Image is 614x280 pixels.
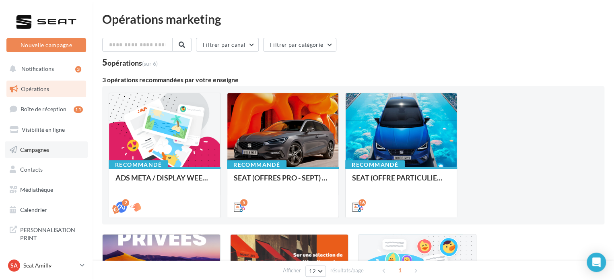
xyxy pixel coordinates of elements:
a: Campagnes [5,141,88,158]
div: ADS META / DISPLAY WEEK-END Extraordinaire (JPO) Septembre 2025 [115,174,214,190]
a: Calendrier [5,201,88,218]
button: Filtrer par canal [196,38,259,52]
span: (sur 6) [142,60,158,67]
span: Boîte de réception [21,106,66,112]
div: SEAT (OFFRES PRO - SEPT) - SOCIAL MEDIA [234,174,332,190]
a: SA Seat Amilly [6,258,86,273]
div: SEAT (OFFRE PARTICULIER - SEPT) - SOCIAL MEDIA [352,174,450,190]
a: Opérations [5,81,88,97]
a: Visibilité en ligne [5,121,88,138]
a: Boîte de réception11 [5,100,88,118]
div: 11 [74,106,83,113]
div: Recommandé [227,160,286,169]
button: Notifications 3 [5,60,84,77]
div: opérations [107,59,158,66]
span: Visibilité en ligne [22,126,65,133]
span: Notifications [21,65,54,72]
p: Seat Amilly [23,261,77,270]
button: Filtrer par catégorie [263,38,336,52]
div: Opérations marketing [102,13,604,25]
span: Contacts [20,166,43,173]
span: Calendrier [20,206,47,213]
div: 3 opérations recommandées par votre enseigne [102,77,604,83]
span: Médiathèque [20,186,53,193]
div: Open Intercom Messenger [587,253,606,272]
span: résultats/page [330,267,364,274]
span: 1 [394,264,406,277]
span: SA [10,261,18,270]
button: 12 [305,265,326,277]
span: Campagnes [20,146,49,153]
a: PERSONNALISATION PRINT [5,221,88,245]
div: 5 [102,58,158,67]
span: Opérations [21,85,49,92]
span: 12 [309,268,316,274]
a: Médiathèque [5,181,88,198]
div: 3 [75,66,81,73]
button: Nouvelle campagne [6,38,86,52]
div: 16 [359,199,366,206]
div: 5 [240,199,247,206]
div: Recommandé [345,160,405,169]
a: Contacts [5,161,88,178]
span: PERSONNALISATION PRINT [20,224,83,242]
div: 2 [122,199,129,206]
div: Recommandé [109,160,168,169]
span: Afficher [283,267,301,274]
